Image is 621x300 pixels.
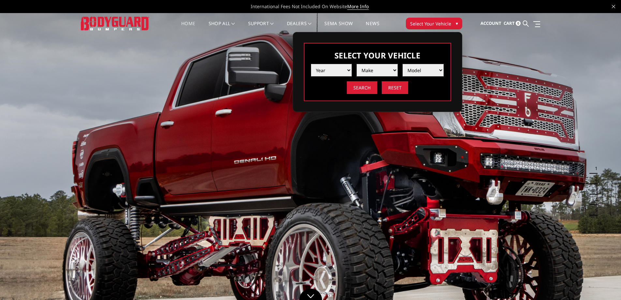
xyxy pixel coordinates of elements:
span: Account [481,20,501,26]
h3: Select Your Vehicle [311,50,444,61]
a: SEMA Show [324,21,353,34]
img: BODYGUARD BUMPERS [81,17,149,30]
input: Reset [382,81,408,94]
span: ▾ [456,20,458,27]
button: 4 of 5 [591,195,598,205]
a: shop all [209,21,235,34]
a: Cart 0 [504,15,521,32]
span: Select Your Vehicle [410,20,451,27]
a: News [366,21,379,34]
a: Account [481,15,501,32]
a: Home [181,21,195,34]
button: 1 of 5 [591,163,598,174]
a: More Info [347,3,369,10]
span: Cart [504,20,515,26]
input: Search [347,81,377,94]
button: 3 of 5 [591,184,598,195]
a: Dealers [287,21,312,34]
button: Select Your Vehicle [406,18,462,29]
button: 2 of 5 [591,174,598,184]
span: 0 [516,21,521,26]
a: Support [248,21,274,34]
select: Please select the value from list. [311,64,352,76]
button: 5 of 5 [591,205,598,215]
a: Click to Down [299,289,322,300]
select: Please select the value from list. [357,64,398,76]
